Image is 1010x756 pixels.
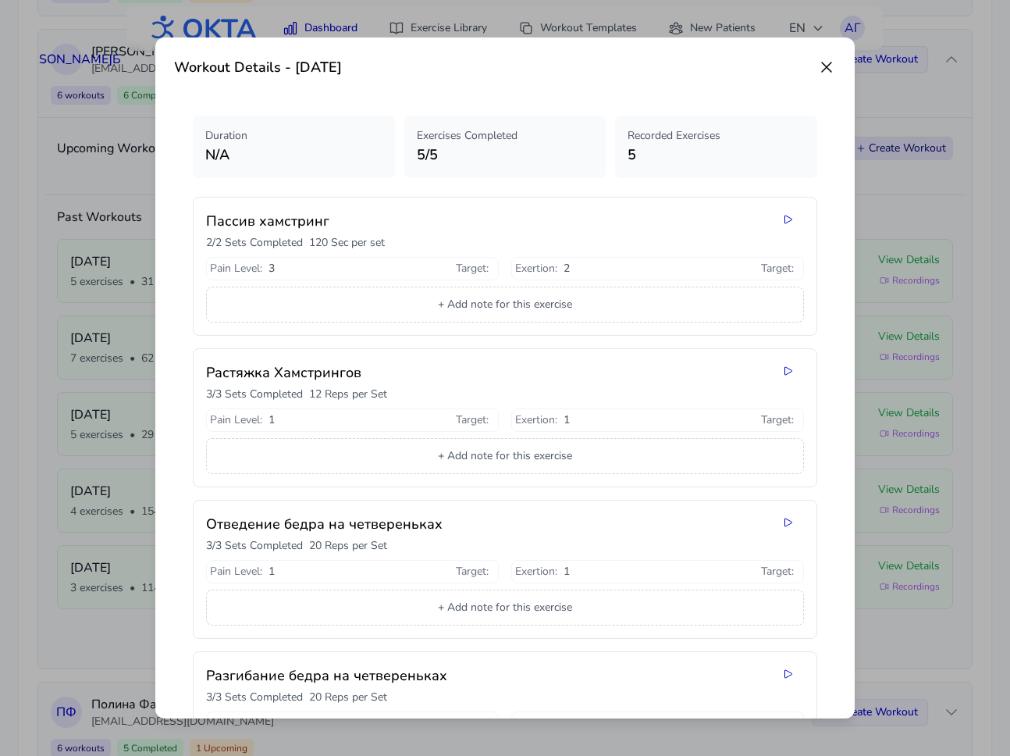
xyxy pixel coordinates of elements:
[269,564,275,579] span: 1
[761,412,794,428] span: Target :
[456,261,489,276] span: Target :
[210,564,262,579] span: Pain Level :
[174,56,342,78] h3: Workout Details - [DATE]
[206,210,763,232] h3: Пассив хамстринг
[206,513,763,535] h3: Отведение бедра на четвереньках
[628,128,805,144] p: Recorded Exercises
[309,690,387,705] p: 20 Reps per Set
[456,412,489,428] span: Target :
[515,715,557,731] span: Exertion :
[515,261,557,276] span: Exertion :
[515,412,557,428] span: Exertion :
[205,144,382,166] p: N/A
[206,438,804,474] button: + Add note for this exercise
[761,715,794,731] span: Target :
[205,128,382,144] p: Duration
[269,715,275,731] span: 2
[417,128,594,144] p: Exercises Completed
[206,235,303,251] p: 2 / 2 Sets Completed
[456,715,489,731] span: Target :
[210,261,262,276] span: Pain Level :
[206,538,303,554] p: 3 / 3 Sets Completed
[309,387,387,402] p: 12 Reps per Set
[761,564,794,579] span: Target :
[564,564,570,579] span: 1
[456,564,489,579] span: Target :
[269,412,275,428] span: 1
[206,362,763,383] h3: Растяжка Хамстрингов
[761,261,794,276] span: Target :
[206,590,804,626] button: + Add note for this exercise
[269,261,275,276] span: 3
[564,412,570,428] span: 1
[206,690,303,705] p: 3 / 3 Sets Completed
[515,564,557,579] span: Exertion :
[564,261,570,276] span: 2
[206,287,804,323] button: + Add note for this exercise
[417,144,594,166] p: 5 / 5
[628,144,805,166] p: 5
[206,387,303,402] p: 3 / 3 Sets Completed
[564,715,570,731] span: 2
[206,665,763,686] h3: Разгибание бедра на четвереньках
[309,538,387,554] p: 20 Reps per Set
[309,235,385,251] p: 120 Sec per set
[210,412,262,428] span: Pain Level :
[210,715,262,731] span: Pain Level :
